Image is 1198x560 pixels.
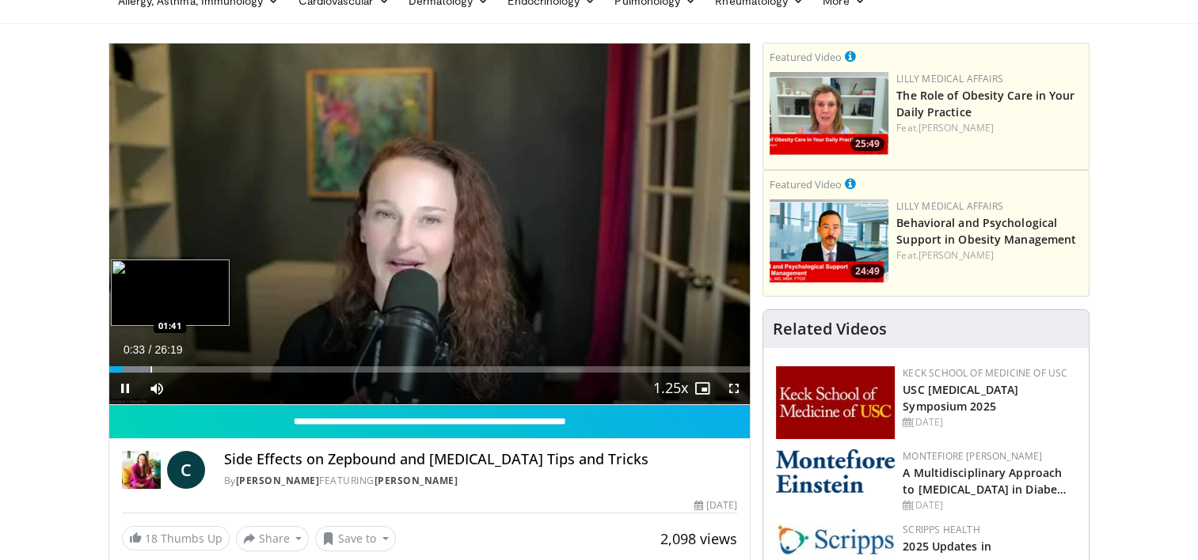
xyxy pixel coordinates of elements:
button: Fullscreen [718,373,750,404]
video-js: Video Player [109,44,751,405]
div: By FEATURING [224,474,737,488]
a: Montefiore [PERSON_NAME] [903,449,1042,463]
button: Pause [109,373,141,404]
h4: Related Videos [773,320,887,339]
button: Mute [141,373,173,404]
small: Featured Video [770,177,842,191]
span: 0:33 [124,343,145,356]
a: [PERSON_NAME] [236,474,320,487]
img: image.jpeg [111,259,230,326]
div: Feat. [896,121,1082,135]
a: 18 Thumbs Up [122,526,230,551]
a: Keck School of Medicine of USC [903,366,1067,380]
div: [DATE] [694,498,737,513]
a: Scripps Health [903,523,979,536]
button: Save to [315,526,396,551]
span: 18 [145,531,158,546]
a: [PERSON_NAME] [918,248,994,262]
button: Enable picture-in-picture mode [686,373,718,404]
a: USC [MEDICAL_DATA] Symposium 2025 [903,382,1018,414]
div: [DATE] [903,415,1076,429]
a: 24:49 [770,199,888,282]
span: 26:19 [154,343,182,356]
h4: Side Effects on Zepbound and [MEDICAL_DATA] Tips and Tricks [224,451,737,468]
a: [PERSON_NAME] [918,121,994,134]
span: 25:49 [850,137,884,151]
a: Behavioral and Psychological Support in Obesity Management [896,215,1076,247]
button: Playback Rate [655,373,686,404]
a: 25:49 [770,72,888,155]
a: [PERSON_NAME] [375,474,458,487]
a: Lilly Medical Affairs [896,199,1003,213]
span: 2,098 views [660,529,737,548]
button: Share [236,526,310,551]
a: A Multidisciplinary Approach to [MEDICAL_DATA] in Diabe… [903,465,1067,497]
span: / [149,343,152,356]
div: Feat. [896,248,1082,263]
img: ba3304f6-7838-4e41-9c0f-2e31ebde6754.png.150x105_q85_crop-smart_upscale.png [770,199,888,282]
img: Dr. Carolynn Francavilla [122,451,161,489]
img: e1208b6b-349f-4914-9dd7-f97803bdbf1d.png.150x105_q85_crop-smart_upscale.png [770,72,888,155]
img: c9f2b0b7-b02a-4276-a72a-b0cbb4230bc1.jpg.150x105_q85_autocrop_double_scale_upscale_version-0.2.jpg [776,523,895,555]
span: 24:49 [850,264,884,278]
div: Progress Bar [109,366,751,373]
div: [DATE] [903,498,1076,513]
a: The Role of Obesity Care in Your Daily Practice [896,88,1074,119]
a: Lilly Medical Affairs [896,72,1003,85]
small: Featured Video [770,50,842,64]
img: 7b941f1f-d101-407a-8bfa-07bd47db01ba.png.150x105_q85_autocrop_double_scale_upscale_version-0.2.jpg [776,366,895,439]
a: C [167,451,205,489]
img: b0142b4c-93a1-4b58-8f91-5265c282693c.png.150x105_q85_autocrop_double_scale_upscale_version-0.2.png [776,449,895,493]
